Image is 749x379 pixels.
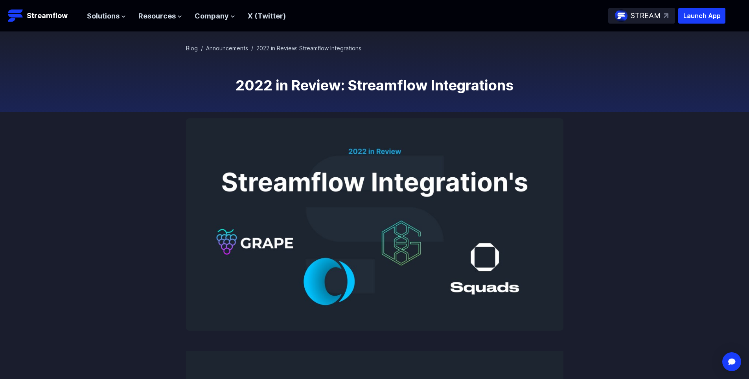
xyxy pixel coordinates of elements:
button: Company [195,11,235,22]
button: Solutions [87,11,126,22]
span: / [201,45,203,52]
img: 2022 in Review: Streamflow Integrations [186,118,563,331]
span: 2022 in Review: Streamflow Integrations [256,45,361,52]
a: Blog [186,45,198,52]
p: Streamflow [27,10,68,21]
img: top-right-arrow.svg [664,13,668,18]
a: STREAM [608,8,675,24]
a: Streamflow [8,8,79,24]
h1: 2022 in Review: Streamflow Integrations [186,77,563,93]
a: Announcements [206,45,248,52]
button: Launch App [678,8,725,24]
img: streamflow-logo-circle.png [615,9,628,22]
button: Resources [138,11,182,22]
div: Open Intercom Messenger [722,352,741,371]
span: / [251,45,253,52]
span: Resources [138,11,176,22]
img: Streamflow Logo [8,8,24,24]
p: STREAM [631,10,661,22]
span: Company [195,11,229,22]
a: X (Twitter) [248,12,286,20]
span: Solutions [87,11,120,22]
